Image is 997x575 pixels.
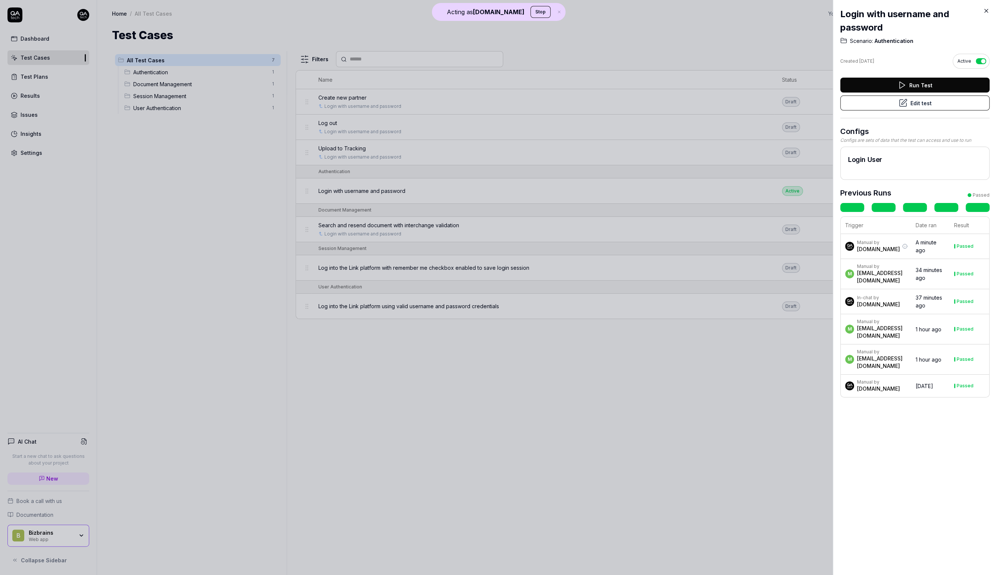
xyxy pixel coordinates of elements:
[840,58,874,65] div: Created
[857,263,908,269] div: Manual by
[845,269,854,278] span: m
[916,356,941,363] time: 1 hour ago
[957,357,973,362] div: Passed
[530,6,551,18] button: Stop
[857,379,900,385] div: Manual by
[957,327,973,331] div: Passed
[840,96,990,110] button: Edit test
[857,319,908,325] div: Manual by
[857,325,908,340] div: [EMAIL_ADDRESS][DOMAIN_NAME]
[840,126,990,137] h3: Configs
[911,217,950,234] th: Date ran
[857,385,900,393] div: [DOMAIN_NAME]
[845,297,854,306] img: 7ccf6c19-61ad-4a6c-8811-018b02a1b829.jpg
[916,294,942,309] time: 37 minutes ago
[840,78,990,93] button: Run Test
[916,326,941,332] time: 1 hour ago
[845,355,854,364] span: m
[845,325,854,334] span: m
[916,383,933,389] time: [DATE]
[957,244,973,249] div: Passed
[848,154,982,165] h2: Login User
[841,217,911,234] th: Trigger
[840,137,990,144] div: Configs are sets of data that the test can access and use to run
[840,187,891,199] h3: Previous Runs
[845,242,854,251] img: 7ccf6c19-61ad-4a6c-8811-018b02a1b829.jpg
[857,301,900,308] div: [DOMAIN_NAME]
[859,58,874,64] time: [DATE]
[901,243,908,250] button: More information
[950,217,989,234] th: Result
[857,355,908,370] div: [EMAIL_ADDRESS][DOMAIN_NAME]
[916,267,942,281] time: 34 minutes ago
[957,299,973,304] div: Passed
[840,7,990,34] h2: Login with username and password
[857,349,908,355] div: Manual by
[850,37,873,45] span: Scenario:
[857,295,900,301] div: In-chat by
[873,37,913,45] span: Authentication
[857,269,908,284] div: [EMAIL_ADDRESS][DOMAIN_NAME]
[916,239,937,253] time: A minute ago
[973,192,990,199] div: Passed
[957,58,971,65] span: Active
[957,272,973,276] div: Passed
[845,381,854,390] img: 7ccf6c19-61ad-4a6c-8811-018b02a1b829.jpg
[857,246,900,253] div: [DOMAIN_NAME]
[957,384,973,388] div: Passed
[857,240,900,246] div: Manual by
